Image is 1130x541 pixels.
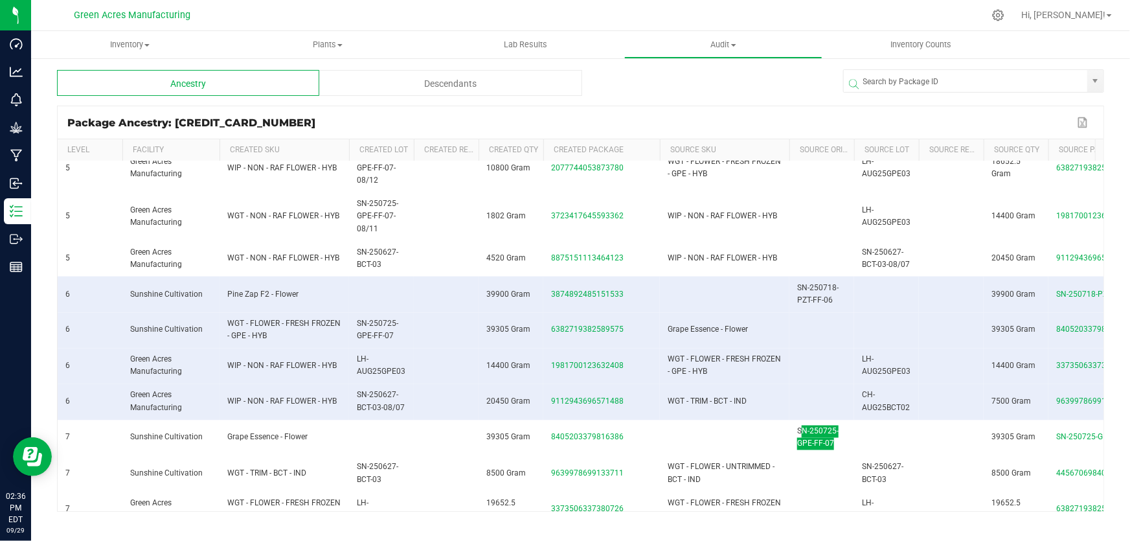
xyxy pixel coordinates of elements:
span: WGT - FLOWER - FRESH FROZEN - GPE - HYB [227,499,341,520]
span: SN-250627-BCT-03 [357,463,398,484]
a: Inventory Counts [822,31,1020,58]
span: 9112943696571488 [551,397,624,406]
span: 8875151113464123 [551,253,624,262]
span: 14400 Gram [991,211,1035,220]
span: 5 [65,163,70,172]
th: Created SKU [220,139,349,161]
span: 6 [65,362,70,371]
span: 20450 Gram [486,397,530,406]
span: LH-AUG25GPE03 [862,205,910,227]
inline-svg: Dashboard [10,38,23,51]
inline-svg: Inbound [10,177,23,190]
span: WGT - NON - RAF FLOWER - HYB [227,211,339,220]
span: Green Acres Manufacturing [74,10,190,21]
span: WIP - NON - RAF FLOWER - HYB [227,163,337,172]
span: Green Acres Manufacturing [130,157,182,178]
span: WIP - NON - RAF FLOWER - HYB [227,362,337,371]
span: 19652.5 Gram [991,499,1021,520]
span: 3874892485151533 [551,290,624,299]
inline-svg: Monitoring [10,93,23,106]
span: Lab Results [486,39,565,51]
inline-svg: Manufacturing [10,149,23,162]
th: Source Lot [854,139,919,161]
span: 18652.5 Gram [991,157,1021,178]
th: Level [58,139,122,161]
span: 39305 Gram [486,325,530,334]
input: Search by Package ID [844,70,1087,93]
span: 5 [65,211,70,220]
span: 6382719382589575 [1056,163,1129,172]
span: WIP - NON - RAF FLOWER - HYB [227,397,337,406]
span: 7 [65,433,70,442]
th: Source Ref Field [919,139,984,161]
span: LH-AUG25GPE03 [357,499,405,520]
span: Green Acres Manufacturing [130,499,182,520]
p: 09/29 [6,525,25,535]
inline-svg: Outbound [10,233,23,246]
span: 8405203379816386 [551,433,624,442]
span: Plants [229,39,425,51]
th: Created Qty [479,139,543,161]
span: 3723417645593362 [551,211,624,220]
span: Grape Essence - Flower [227,433,308,442]
span: Inventory [31,39,229,51]
span: CH-AUG25BCT02 [862,391,910,412]
span: WGT - TRIM - BCT - IND [227,469,306,478]
span: Hi, [PERSON_NAME]! [1021,10,1105,20]
span: Grape Essence - Flower [668,325,748,334]
span: SN-250725-GPE-FF-07 [797,427,839,448]
span: 6 [65,325,70,334]
span: SN-250627-BCT-03-08/07 [862,247,910,269]
span: 20450 Gram [991,253,1035,262]
inline-svg: Reports [10,260,23,273]
div: Ancestry [57,70,319,96]
span: 7 [65,469,70,478]
span: WGT - FLOWER - FRESH FROZEN - GPE - HYB [668,157,781,178]
th: Source Qty [984,139,1048,161]
span: Sunshine Cultivation [130,325,203,334]
span: 14400 Gram [486,362,530,371]
span: Green Acres Manufacturing [130,391,182,412]
span: 8500 Gram [991,469,1031,478]
span: Sunshine Cultivation [130,469,203,478]
span: Audit [625,39,821,51]
span: 4520 Gram [486,253,526,262]
span: 8500 Gram [486,469,526,478]
span: LH-AUG25GPE03 [862,355,910,376]
span: 9639978699133711 [1056,397,1129,406]
span: WGT - FLOWER - UNTRIMMED - BCT - IND [668,463,774,484]
span: Green Acres Manufacturing [130,247,182,269]
th: Source Origin Harvests [789,139,854,161]
div: Package Ancestry: [CREDIT_CARD_NUMBER] [67,117,1074,129]
span: SN-250627-BCT-03 [357,247,398,269]
span: 1981700123632408 [551,362,624,371]
span: WIP - NON - RAF FLOWER - HYB [668,253,777,262]
span: 19652.5 Gram [486,499,515,520]
p: 02:36 PM EDT [6,490,25,525]
span: Inventory Counts [874,39,969,51]
a: Audit [624,31,822,58]
a: Lab Results [427,31,624,58]
span: Green Acres Manufacturing [130,355,182,376]
span: 2077744053873780 [551,163,624,172]
th: Created Ref Field [414,139,479,161]
a: Inventory [31,31,229,58]
span: SN-250725-GPE-FF-07 [357,319,398,341]
span: 5 [65,253,70,262]
span: 39900 Gram [991,290,1035,299]
span: SN-250725-GPE-FF-07-08/12 [357,151,398,185]
span: SN-250627-BCT-03-08/07 [357,391,405,412]
span: 6382719382589575 [551,325,624,334]
iframe: Resource center [13,437,52,476]
span: WGT - FLOWER - FRESH FROZEN - GPE - HYB [227,319,341,341]
span: WGT - FLOWER - FRESH FROZEN - GPE - HYB [668,355,781,376]
th: Facility [122,139,220,161]
span: Pine Zap F2 - Flower [227,290,299,299]
span: 4456706984067052 [1056,469,1129,478]
span: 1802 Gram [486,211,526,220]
span: WGT - NON - RAF FLOWER - HYB [227,253,339,262]
span: LH-AUG25GPE03 [862,499,910,520]
span: 6 [65,290,70,299]
button: Export to Excel [1074,114,1094,131]
div: Descendants [319,70,582,96]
